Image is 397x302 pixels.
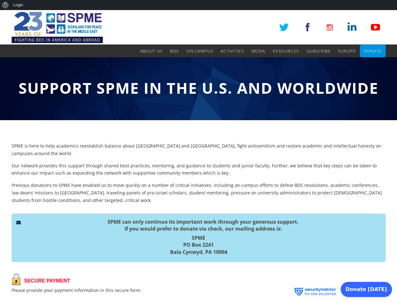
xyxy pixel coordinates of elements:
span: Media [251,48,266,54]
h5: SPME can only continue its important work through your generous support. If you would prefer to d... [16,218,381,232]
span: Europe [338,48,356,54]
img: SPME [12,10,103,45]
span: BDS [170,48,179,54]
span: Donate [364,48,382,54]
span: On Campus [186,48,213,54]
span: Subscribe [306,48,331,54]
a: About Us [140,45,163,57]
span: About Us [140,48,163,54]
a: Subscribe [306,45,331,57]
span: Resources [273,48,299,54]
span: Support SPME in the U.S. and Worldwide [19,78,378,98]
h5: SPME PO Box 2241 Bala Cynwyd, PA 19004 [16,234,381,255]
a: Media [251,45,266,57]
p: SPME is here to help academics reestablish balance about [GEOGRAPHIC_DATA] and [GEOGRAPHIC_DATA],... [12,142,386,157]
a: BDS [170,45,179,57]
span: Activities [221,48,244,54]
a: Activities [221,45,244,57]
p: Previous donations to SPME have enabled us to move quickly on a number of critical initiatives, i... [12,182,386,204]
a: Europe [338,45,356,57]
p: Our network provides this support through shared best practices, mentoring, and guidance to stude... [12,162,386,177]
a: Donate [364,45,382,57]
a: On Campus [186,45,213,57]
a: Resources [273,45,299,57]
